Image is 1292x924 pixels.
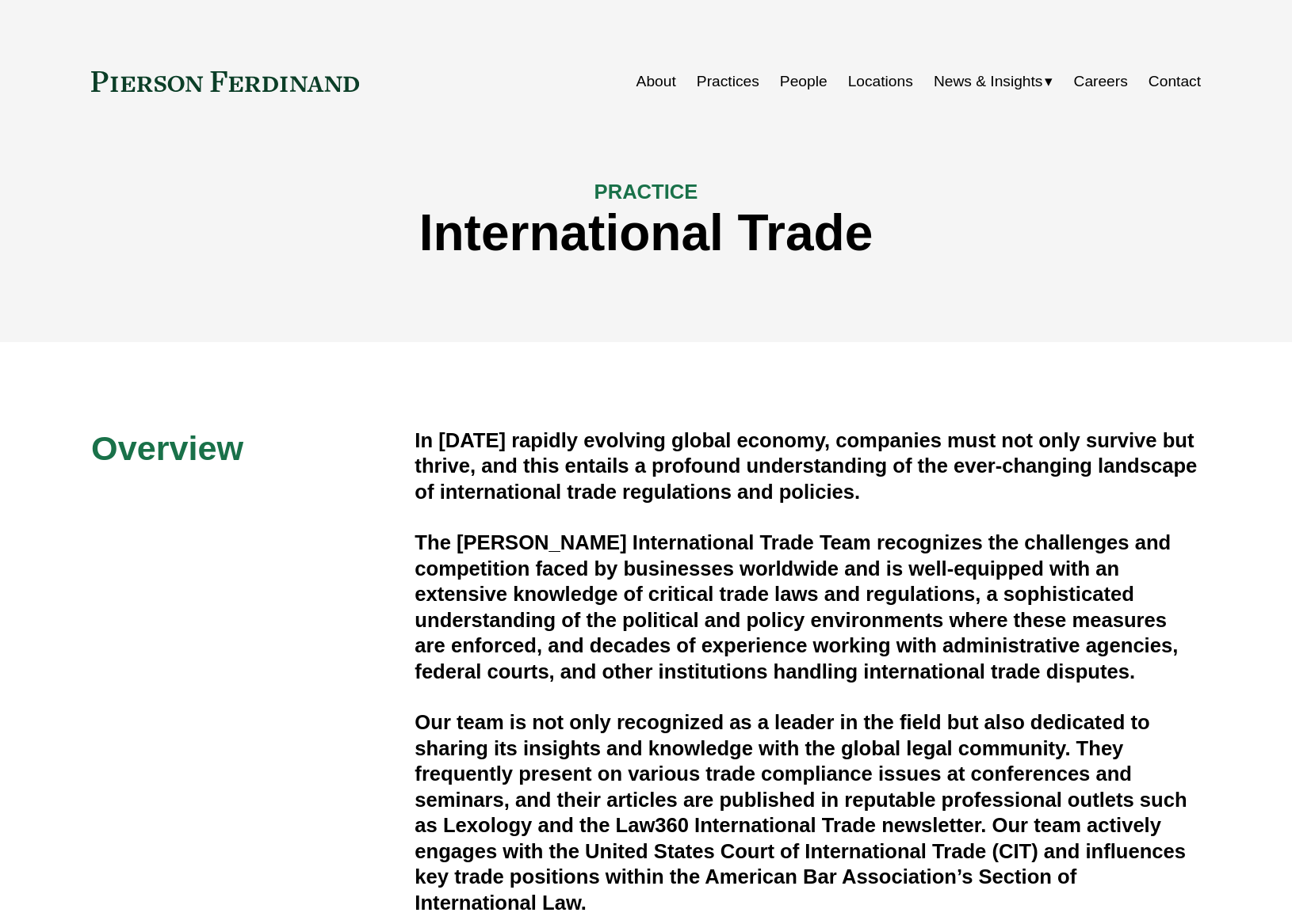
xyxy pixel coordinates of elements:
[1074,67,1128,97] a: Careers
[697,67,759,97] a: Practices
[415,709,1201,915] h4: Our team is not only recognized as a leader in the field but also dedicated to sharing its insigh...
[91,429,243,467] span: Overview
[934,67,1053,97] a: folder dropdown
[1149,67,1201,97] a: Contact
[780,67,828,97] a: People
[934,68,1043,96] span: News & Insights
[415,530,1201,684] h4: The [PERSON_NAME] International Trade Team recognizes the challenges and competition faced by bus...
[415,428,1201,504] h4: In [DATE] rapidly evolving global economy, companies must not only survive but thrive, and this e...
[594,181,698,203] span: PRACTICE
[848,67,913,97] a: Locations
[636,67,676,97] a: About
[91,204,1201,262] h1: International Trade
